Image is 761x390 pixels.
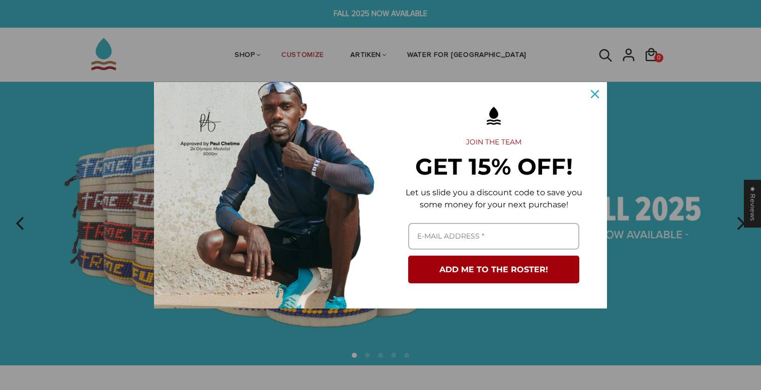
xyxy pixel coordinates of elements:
[583,82,607,106] button: Close
[408,256,579,283] button: ADD ME TO THE ROSTER!
[591,90,599,98] svg: close icon
[415,152,573,180] strong: GET 15% OFF!
[408,223,579,250] input: Email field
[397,187,591,211] p: Let us slide you a discount code to save you some money for your next purchase!
[397,138,591,147] h2: JOIN THE TEAM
